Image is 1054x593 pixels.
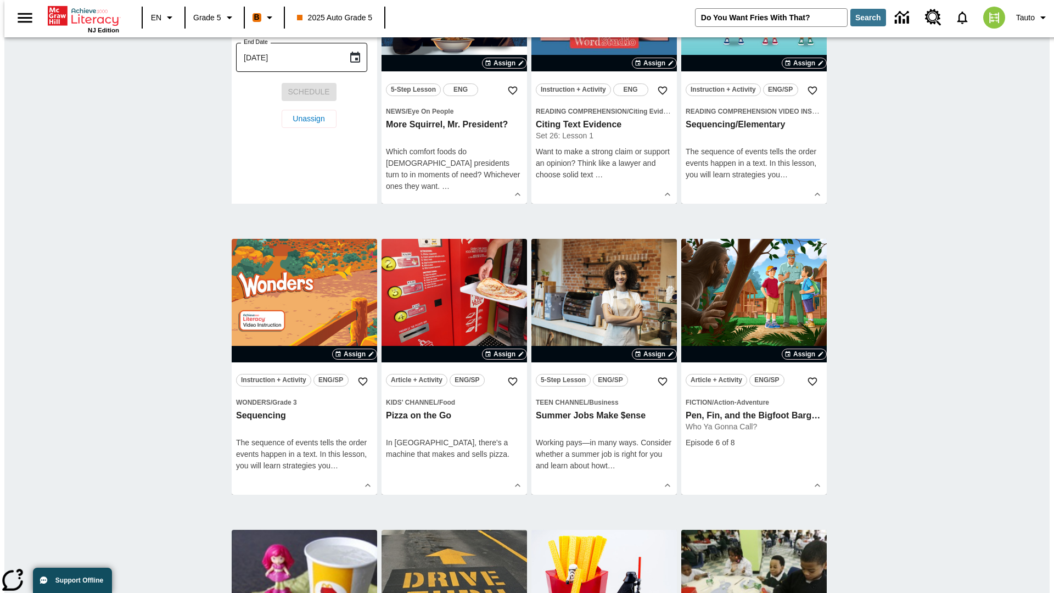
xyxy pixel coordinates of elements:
[696,9,847,26] input: search field
[33,568,112,593] button: Support Offline
[536,83,611,96] button: Instruction + Activity
[293,113,324,125] span: Unassign
[48,5,119,27] a: Home
[627,108,629,115] span: /
[353,372,373,391] button: Add to Favorites
[536,399,587,406] span: Teen Channel
[606,461,608,470] span: t
[386,374,447,387] button: Article + Activity
[189,8,240,27] button: Grade: Grade 5, Select a grade
[503,372,523,391] button: Add to Favorites
[691,84,756,96] span: Instruction + Activity
[608,461,615,470] span: …
[782,349,827,360] button: Assign Choose Dates
[686,437,822,449] div: Episode 6 of 8
[659,477,676,494] button: Show Details
[494,58,515,68] span: Assign
[236,43,340,72] input: MMMM-DD-YYYY
[809,477,826,494] button: Show Details
[146,8,181,27] button: Language: EN, Select a language
[536,105,672,117] span: Topic: Reading Comprehension/Citing Evidence
[313,374,349,387] button: ENG/SP
[589,399,618,406] span: Business
[613,83,648,96] button: ENG
[232,239,377,495] div: lesson details
[776,170,780,179] span: u
[793,58,815,68] span: Assign
[850,9,886,26] button: Search
[536,146,672,181] div: Want to make a strong claim or support an opinion? Think like a lawyer and choose solid text
[344,47,366,69] button: Choose date, selected date is Sep 23, 2025
[272,399,297,406] span: Grade 3
[382,239,527,495] div: lesson details
[9,2,41,34] button: Open side menu
[453,84,468,96] span: ENG
[681,239,827,495] div: lesson details
[482,349,527,360] button: Assign Choose Dates
[391,374,442,386] span: Article + Activity
[780,170,788,179] span: …
[686,119,822,131] h3: Sequencing/Elementary
[948,3,977,32] a: Notifications
[386,108,406,115] span: News
[593,374,628,387] button: ENG/SP
[236,374,311,387] button: Instruction + Activity
[455,374,479,386] span: ENG/SP
[450,374,485,387] button: ENG/SP
[598,374,623,386] span: ENG/SP
[297,12,373,24] span: 2025 Auto Grade 5
[809,186,826,203] button: Show Details
[686,83,761,96] button: Instruction + Activity
[686,105,822,117] span: Topic: Reading Comprehension Video Instruction/null
[686,108,846,115] span: Reading Comprehension Video Instruction
[386,410,523,422] h3: Pizza on the Go
[509,477,526,494] button: Show Details
[691,374,742,386] span: Article + Activity
[686,374,747,387] button: Article + Activity
[977,3,1012,32] button: Select a new avatar
[236,396,373,408] span: Topic: Wonders/Grade 3
[983,7,1005,29] img: avatar image
[1012,8,1054,27] button: Profile/Settings
[438,399,439,406] span: /
[236,410,373,422] h3: Sequencing
[494,349,515,359] span: Assign
[643,58,665,68] span: Assign
[326,461,330,470] span: u
[686,396,822,408] span: Topic: Fiction/Action-Adventure
[503,81,523,100] button: Add to Favorites
[768,84,793,96] span: ENG/SP
[386,105,523,117] span: Topic: News/Eye On People
[653,372,672,391] button: Add to Favorites
[386,119,523,131] h3: More Squirrel, Mr. President?
[629,108,678,115] span: Citing Evidence
[386,396,523,408] span: Topic: Kids' Channel/Food
[271,399,272,406] span: /
[541,84,606,96] span: Instruction + Activity
[442,182,450,191] span: …
[282,110,337,128] button: Unassign
[653,81,672,100] button: Add to Favorites
[332,349,377,360] button: Assign Choose Dates
[344,349,366,359] span: Assign
[793,349,815,359] span: Assign
[595,170,603,179] span: …
[712,399,714,406] span: /
[536,108,627,115] span: Reading Comprehension
[330,461,338,470] span: …
[254,10,260,24] span: B
[48,4,119,33] div: Home
[803,81,822,100] button: Add to Favorites
[888,3,918,33] a: Data Center
[88,27,119,33] span: NJ Edition
[782,58,827,69] button: Assign Choose Dates
[482,58,527,69] button: Assign Choose Dates
[406,108,407,115] span: /
[536,437,672,472] p: Working pays—in many ways. Consider whether a summer job is right for you and learn about how
[407,108,453,115] span: Eye On People
[439,399,455,406] span: Food
[632,349,677,360] button: Assign Choose Dates
[536,119,672,131] h3: Citing Text Evidence
[236,399,271,406] span: Wonders
[386,146,523,192] div: Which comfort foods do [DEMOGRAPHIC_DATA] presidents turn to in moments of need? Whichever ones t...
